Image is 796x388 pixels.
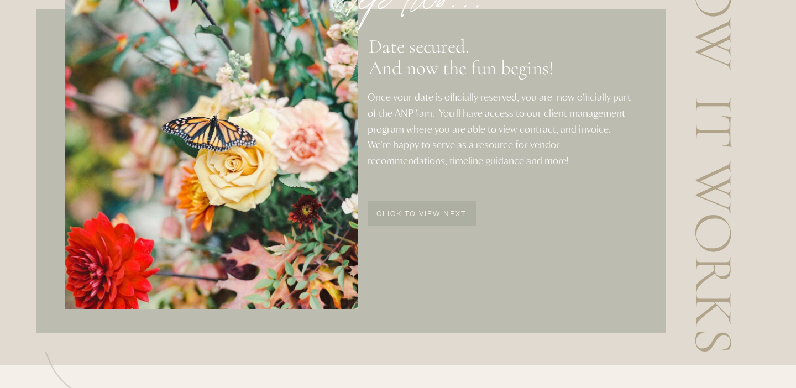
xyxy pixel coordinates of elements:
p: Once your date is officially reserved, you are now officially part of the ANP fam. You'll have ac... [368,89,632,197]
a: click to view next [368,211,475,220]
h3: Date secured. And now the fun begins! [369,36,607,81]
